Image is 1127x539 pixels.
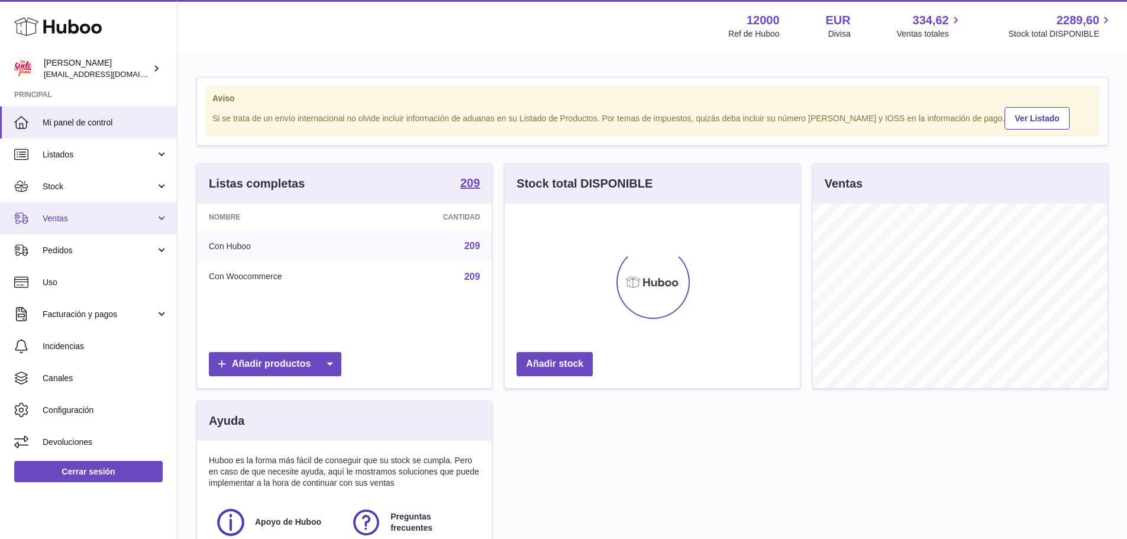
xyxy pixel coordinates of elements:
[43,149,156,160] span: Listados
[255,517,321,528] span: Apoyo de Huboo
[209,352,341,376] a: Añadir productos
[212,105,1092,130] div: Si se trata de un envío internacional no olvide incluir información de aduanas en su Listado de P...
[43,181,156,192] span: Stock
[516,352,593,376] a: Añadir stock
[464,272,480,282] a: 209
[1009,12,1113,40] a: 2289,60 Stock total DISPONIBLE
[197,231,378,262] td: Con Huboo
[209,413,244,429] h3: Ayuda
[43,373,168,384] span: Canales
[212,93,1092,104] strong: Aviso
[43,341,168,352] span: Incidencias
[1005,107,1069,130] a: Ver Listado
[43,405,168,416] span: Configuración
[14,60,32,78] img: internalAdmin-12000@internal.huboo.com
[197,204,378,231] th: Nombre
[390,511,473,534] span: Preguntas frecuentes
[464,241,480,251] a: 209
[747,12,780,28] strong: 12000
[828,28,851,40] div: Divisa
[378,204,492,231] th: Cantidad
[460,177,480,189] strong: 209
[215,506,338,538] a: Apoyo de Huboo
[826,12,851,28] strong: EUR
[350,506,474,538] a: Preguntas frecuentes
[209,176,305,192] h3: Listas completas
[197,262,378,292] td: Con Woocommerce
[897,12,963,40] a: 334,62 Ventas totales
[460,177,480,191] a: 209
[43,213,156,224] span: Ventas
[209,455,480,489] p: Huboo es la forma más fácil de conseguir que su stock se cumpla. Pero en caso de que necesite ayu...
[897,28,963,40] span: Ventas totales
[43,245,156,256] span: Pedidos
[728,28,779,40] div: Ref de Huboo
[43,437,168,448] span: Devoluciones
[43,309,156,320] span: Facturación y pagos
[44,69,174,79] span: [EMAIL_ADDRESS][DOMAIN_NAME]
[1057,12,1099,28] span: 2289,60
[1009,28,1113,40] span: Stock total DISPONIBLE
[44,57,150,80] div: [PERSON_NAME]
[913,12,949,28] span: 334,62
[43,117,168,128] span: Mi panel de control
[825,176,863,192] h3: Ventas
[14,461,163,482] a: Cerrar sesión
[43,277,168,288] span: Uso
[516,176,653,192] h3: Stock total DISPONIBLE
